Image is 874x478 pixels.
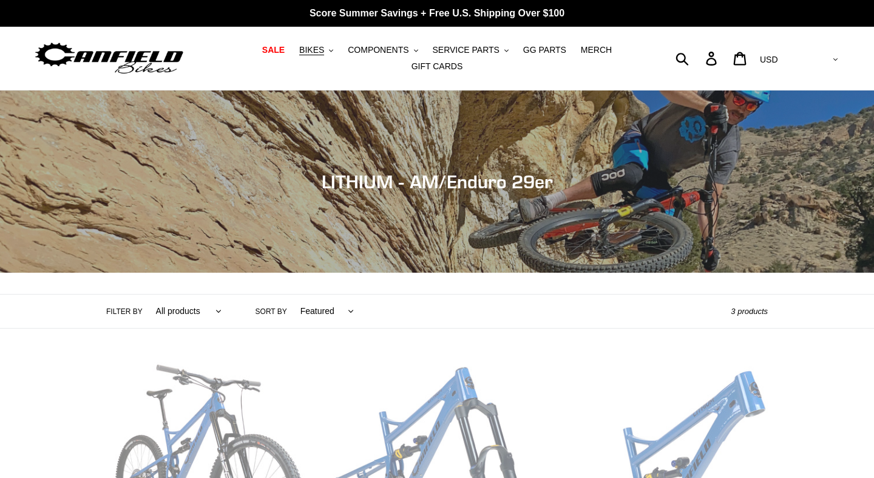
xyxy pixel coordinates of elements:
[348,45,408,55] span: COMPONENTS
[581,45,612,55] span: MERCH
[432,45,499,55] span: SERVICE PARTS
[322,171,553,193] span: LITHIUM - AM/Enduro 29er
[405,58,469,75] a: GIFT CARDS
[412,61,463,72] span: GIFT CARDS
[342,42,424,58] button: COMPONENTS
[426,42,514,58] button: SERVICE PARTS
[33,39,185,78] img: Canfield Bikes
[256,42,291,58] a: SALE
[293,42,339,58] button: BIKES
[523,45,566,55] span: GG PARTS
[262,45,285,55] span: SALE
[256,306,287,317] label: Sort by
[517,42,572,58] a: GG PARTS
[682,45,713,72] input: Search
[106,306,143,317] label: Filter by
[575,42,618,58] a: MERCH
[731,307,768,316] span: 3 products
[299,45,324,55] span: BIKES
